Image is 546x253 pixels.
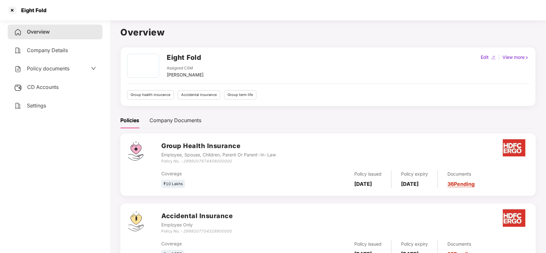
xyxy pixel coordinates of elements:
[14,47,22,54] img: svg+xml;base64,PHN2ZyB4bWxucz0iaHR0cDovL3d3dy53My5vcmcvMjAwMC9zdmciIHdpZHRoPSIyNCIgaGVpZ2h0PSIyNC...
[501,54,530,61] div: View more
[161,228,233,234] div: Policy No. -
[497,54,501,61] div: |
[161,170,284,177] div: Coverage
[503,209,526,226] img: hdfcergo.png
[120,116,139,124] div: Policies
[354,170,381,178] div: Policy issued
[401,181,419,187] b: [DATE]
[27,47,68,53] span: Company Details
[447,241,475,248] div: Documents
[161,158,276,164] div: Policy No. -
[161,151,276,158] div: Employee, Spouse, Children, Parent Or Parent-In-Law
[525,55,529,60] img: rightIcon
[27,65,69,72] span: Policy documents
[128,211,144,231] img: svg+xml;base64,PHN2ZyB4bWxucz0iaHR0cDovL3d3dy53My5vcmcvMjAwMC9zdmciIHdpZHRoPSI0OS4zMjEiIGhlaWdodD...
[354,181,372,187] b: [DATE]
[401,241,428,248] div: Policy expiry
[503,139,526,156] img: hdfcergo.png
[27,102,46,109] span: Settings
[14,28,22,36] img: svg+xml;base64,PHN2ZyB4bWxucz0iaHR0cDovL3d3dy53My5vcmcvMjAwMC9zdmciIHdpZHRoPSIyNCIgaGVpZ2h0PSIyNC...
[167,71,204,78] div: [PERSON_NAME]
[91,66,96,71] span: down
[354,241,381,248] div: Policy issued
[149,116,201,124] div: Company Documents
[14,84,22,91] img: svg+xml;base64,PHN2ZyB3aWR0aD0iMjUiIGhlaWdodD0iMjQiIHZpZXdCb3g9IjAgMCAyNSAyNCIgZmlsbD0ibm9uZSIgeG...
[479,54,490,61] div: Edit
[161,211,233,221] h3: Accidental Insurance
[167,65,204,71] div: Assigned CSM
[27,84,59,90] span: CD Accounts
[161,221,233,228] div: Employee Only
[14,65,22,73] img: svg+xml;base64,PHN2ZyB4bWxucz0iaHR0cDovL3d3dy53My5vcmcvMjAwMC9zdmciIHdpZHRoPSIyNCIgaGVpZ2h0PSIyNC...
[161,240,284,247] div: Coverage
[167,52,201,63] h2: Eight Fold
[27,28,50,35] span: Overview
[401,170,428,178] div: Policy expiry
[161,141,276,151] h3: Group Health Insurance
[183,229,232,233] i: 2999207704328900000
[14,102,22,110] img: svg+xml;base64,PHN2ZyB4bWxucz0iaHR0cDovL3d3dy53My5vcmcvMjAwMC9zdmciIHdpZHRoPSIyNCIgaGVpZ2h0PSIyNC...
[17,7,46,13] div: Eight Fold
[447,170,475,178] div: Documents
[224,90,256,99] div: Group term life
[447,181,475,187] a: 36 Pending
[183,159,232,163] i: 2999207674458000000
[120,25,536,39] h1: Overview
[128,141,143,161] img: svg+xml;base64,PHN2ZyB4bWxucz0iaHR0cDovL3d3dy53My5vcmcvMjAwMC9zdmciIHdpZHRoPSI0Ny43MTQiIGhlaWdodD...
[178,90,220,99] div: Accidental insurance
[491,55,496,60] img: editIcon
[161,180,185,188] div: ₹10 Lakhs
[127,90,174,99] div: Group health insurance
